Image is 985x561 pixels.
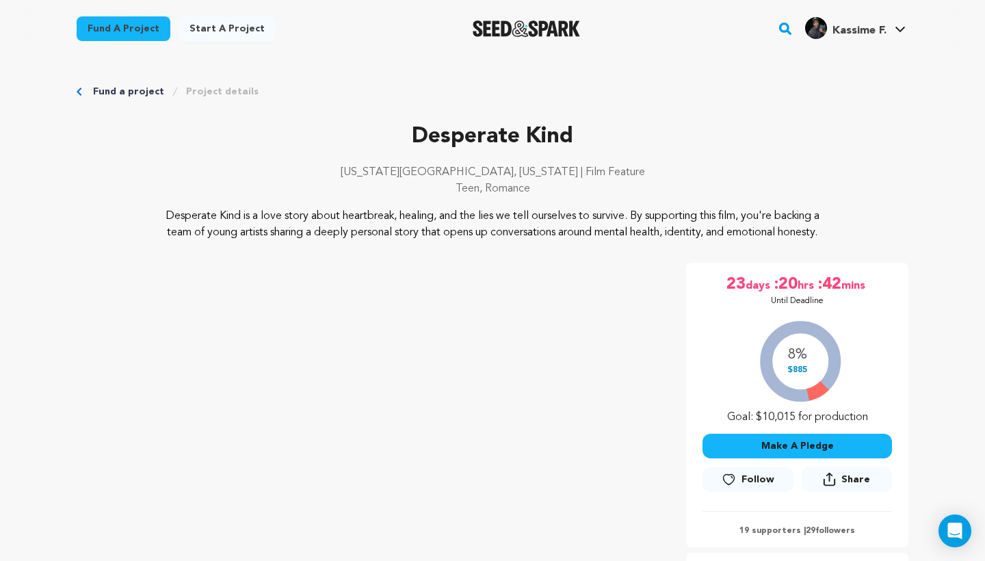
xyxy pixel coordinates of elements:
[802,467,892,492] button: Share
[726,274,746,296] span: 23
[802,14,908,39] a: Kassime F.'s Profile
[702,525,892,536] p: 19 supporters | followers
[832,25,886,36] span: Kassime F.
[841,274,868,296] span: mins
[817,274,841,296] span: :42
[805,17,827,39] img: 5fb20b9f8f221cb0.jpg
[77,16,170,41] a: Fund a project
[802,467,892,497] span: Share
[741,473,774,486] span: Follow
[77,164,908,181] p: [US_STATE][GEOGRAPHIC_DATA], [US_STATE] | Film Feature
[841,473,870,486] span: Share
[186,85,259,99] a: Project details
[938,514,971,547] div: Open Intercom Messenger
[798,274,817,296] span: hrs
[802,14,908,43] span: Kassime F.'s Profile
[702,467,793,492] button: Follow
[473,21,580,37] a: Seed&Spark Homepage
[473,21,580,37] img: Seed&Spark Logo Dark Mode
[746,274,773,296] span: days
[702,434,892,458] button: Make A Pledge
[160,208,826,241] p: Desperate Kind is a love story about heartbreak, healing, and the lies we tell ourselves to survi...
[771,296,824,306] p: Until Deadline
[805,17,886,39] div: Kassime F.'s Profile
[773,274,798,296] span: :20
[806,527,815,535] span: 29
[77,120,908,153] p: Desperate Kind
[77,85,908,99] div: Breadcrumb
[179,16,276,41] a: Start a project
[77,181,908,197] p: Teen, Romance
[93,85,164,99] a: Fund a project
